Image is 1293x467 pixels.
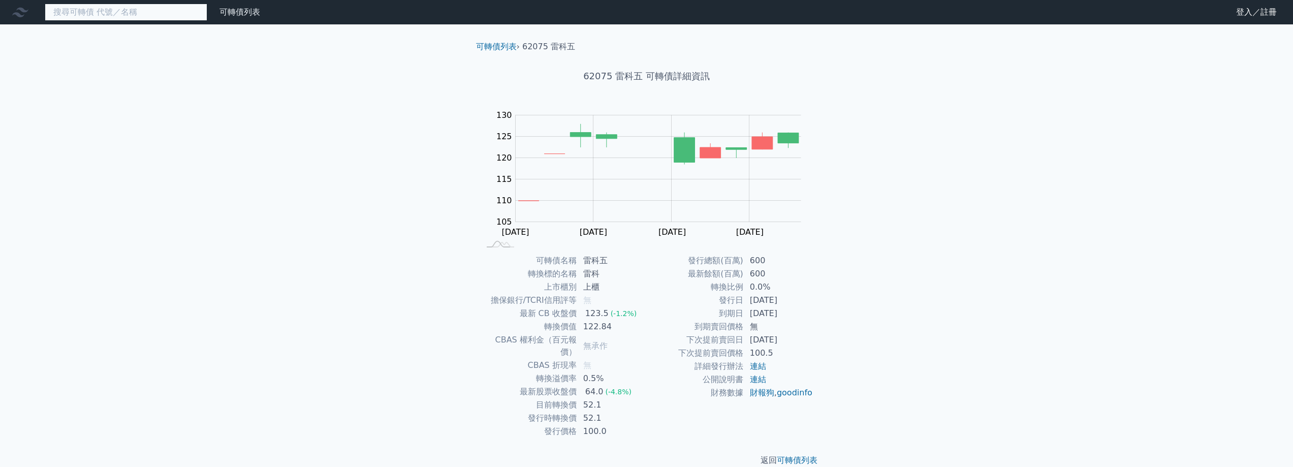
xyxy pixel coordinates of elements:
[744,333,813,347] td: [DATE]
[744,347,813,360] td: 100.5
[647,320,744,333] td: 到期賣回價格
[647,333,744,347] td: 下次提前賣回日
[518,124,799,201] g: Series
[480,398,577,412] td: 目前轉換價
[480,425,577,438] td: 發行價格
[744,254,813,267] td: 600
[480,294,577,307] td: 擔保銀行/TCRI信用評等
[502,227,529,237] tspan: [DATE]
[476,41,520,53] li: ›
[777,455,817,465] a: 可轉債列表
[647,294,744,307] td: 發行日
[577,398,647,412] td: 52.1
[580,227,607,237] tspan: [DATE]
[496,217,512,227] tspan: 105
[480,372,577,385] td: 轉換溢價率
[647,267,744,281] td: 最新餘額(百萬)
[468,69,826,83] h1: 62075 雷科五 可轉債詳細資訊
[496,196,512,205] tspan: 110
[583,341,608,351] span: 無承作
[577,372,647,385] td: 0.5%
[480,320,577,333] td: 轉換價值
[577,425,647,438] td: 100.0
[736,227,764,237] tspan: [DATE]
[583,360,591,370] span: 無
[480,412,577,425] td: 發行時轉換價
[583,295,591,305] span: 無
[611,309,637,318] span: (-1.2%)
[744,294,813,307] td: [DATE]
[496,110,512,120] tspan: 130
[647,386,744,399] td: 財務數據
[480,254,577,267] td: 可轉債名稱
[480,281,577,294] td: 上市櫃別
[496,132,512,141] tspan: 125
[577,412,647,425] td: 52.1
[744,386,813,399] td: ,
[750,361,766,371] a: 連結
[480,333,577,359] td: CBAS 權利金（百元報價）
[577,267,647,281] td: 雷科
[496,153,512,163] tspan: 120
[468,454,826,466] p: 返回
[647,254,744,267] td: 發行總額(百萬)
[647,360,744,373] td: 詳細發行辦法
[647,373,744,386] td: 公開說明書
[605,388,632,396] span: (-4.8%)
[496,174,512,184] tspan: 115
[219,7,260,17] a: 可轉債列表
[647,347,744,360] td: 下次提前賣回價格
[480,359,577,372] td: CBAS 折現率
[744,267,813,281] td: 600
[480,267,577,281] td: 轉換標的名稱
[750,388,774,397] a: 財報狗
[647,307,744,320] td: 到期日
[744,307,813,320] td: [DATE]
[744,320,813,333] td: 無
[45,4,207,21] input: 搜尋可轉債 代號／名稱
[522,41,575,53] li: 62075 雷科五
[583,307,611,320] div: 123.5
[744,281,813,294] td: 0.0%
[577,281,647,294] td: 上櫃
[1228,4,1285,20] a: 登入／註冊
[750,375,766,384] a: 連結
[658,227,686,237] tspan: [DATE]
[491,110,816,237] g: Chart
[480,307,577,320] td: 最新 CB 收盤價
[777,388,812,397] a: goodinfo
[577,254,647,267] td: 雷科五
[583,386,606,398] div: 64.0
[476,42,517,51] a: 可轉債列表
[480,385,577,398] td: 最新股票收盤價
[577,320,647,333] td: 122.84
[647,281,744,294] td: 轉換比例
